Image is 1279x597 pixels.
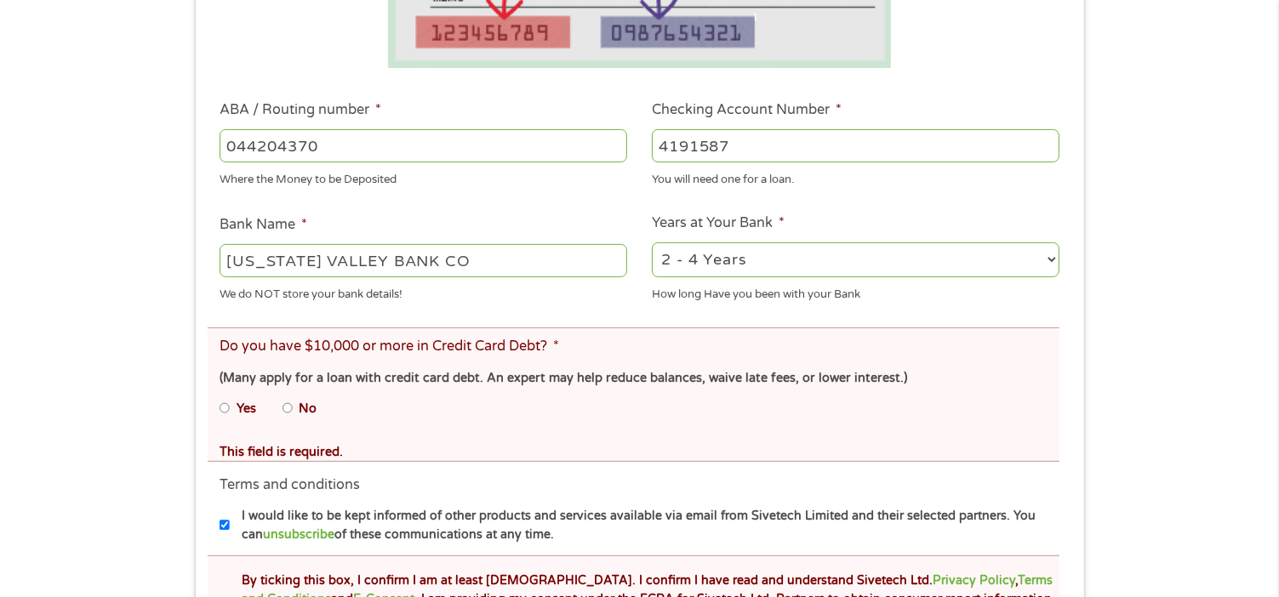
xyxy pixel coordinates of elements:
input: 263177916 [220,129,627,162]
input: 345634636 [652,129,1059,162]
a: Privacy Policy [933,573,1015,588]
label: ABA / Routing number [220,101,381,119]
div: You will need one for a loan. [652,165,1059,188]
div: This field is required. [220,443,1047,462]
label: Do you have $10,000 or more in Credit Card Debt? [220,338,559,355]
div: We do NOT store your bank details! [220,280,627,303]
label: Yes [237,400,256,418]
label: I would like to be kept informed of other products and services available via email from Sivetech... [230,507,1065,543]
label: Terms and conditions [220,476,360,494]
div: How long Have you been with your Bank [652,280,1059,303]
label: No [299,400,317,418]
label: Years at Your Bank [652,214,785,232]
div: Where the Money to be Deposited [220,165,627,188]
label: Bank Name [220,216,307,234]
div: (Many apply for a loan with credit card debt. An expert may help reduce balances, waive late fees... [220,369,1047,388]
a: unsubscribe [263,527,334,542]
label: Checking Account Number [652,101,842,119]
